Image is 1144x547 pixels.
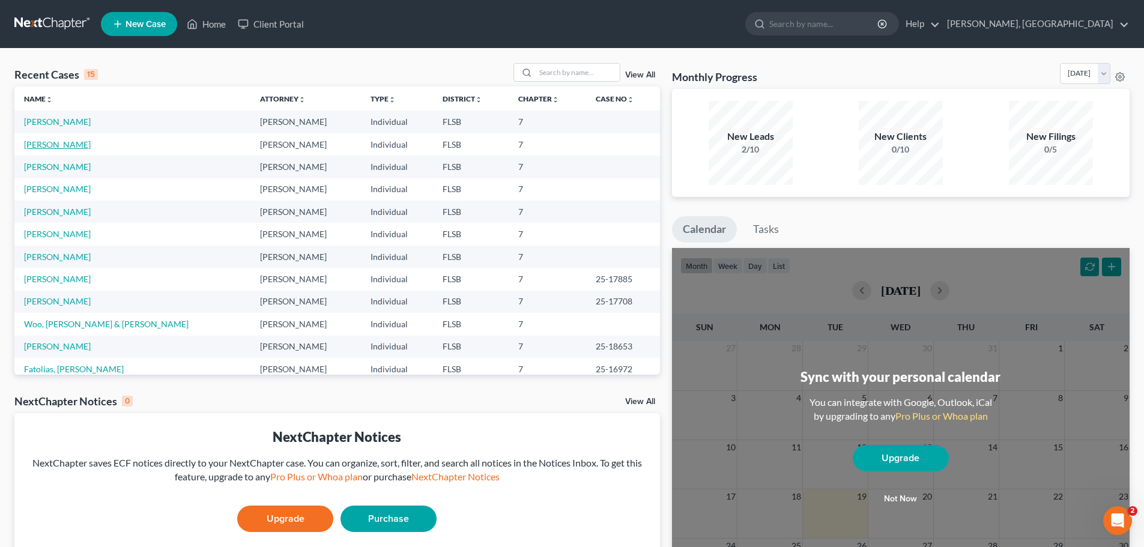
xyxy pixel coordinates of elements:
td: Individual [361,156,434,178]
td: 25-17885 [586,268,660,290]
span: New Case [126,20,166,29]
td: 25-17708 [586,291,660,313]
i: unfold_more [627,96,634,103]
td: 7 [509,313,586,335]
a: Fatolias, [PERSON_NAME] [24,364,124,374]
td: Individual [361,178,434,201]
td: FLSB [433,156,509,178]
i: unfold_more [46,96,53,103]
a: Help [900,13,940,35]
i: unfold_more [552,96,559,103]
td: [PERSON_NAME] [250,268,361,290]
a: Purchase [340,506,437,532]
a: Chapterunfold_more [518,94,559,103]
td: 7 [509,178,586,201]
td: Individual [361,336,434,358]
span: 2 [1128,506,1137,516]
div: NextChapter Notices [14,394,133,408]
div: 0/5 [1009,144,1093,156]
a: Calendar [672,216,737,243]
td: 25-18653 [586,336,660,358]
a: [PERSON_NAME] [24,296,91,306]
td: [PERSON_NAME] [250,156,361,178]
td: 7 [509,268,586,290]
a: Tasks [742,216,790,243]
td: Individual [361,201,434,223]
td: Individual [361,291,434,313]
a: [PERSON_NAME] [24,252,91,262]
td: [PERSON_NAME] [250,291,361,313]
a: Nameunfold_more [24,94,53,103]
iframe: Intercom live chat [1103,506,1132,535]
div: NextChapter saves ECF notices directly to your NextChapter case. You can organize, sort, filter, ... [24,456,650,484]
td: 7 [509,223,586,245]
td: [PERSON_NAME] [250,336,361,358]
a: [PERSON_NAME] [24,139,91,150]
div: 0/10 [859,144,943,156]
td: 7 [509,291,586,313]
i: unfold_more [389,96,396,103]
td: FLSB [433,110,509,133]
a: [PERSON_NAME] [24,207,91,217]
div: New Clients [859,130,943,144]
a: [PERSON_NAME] [24,116,91,127]
td: [PERSON_NAME] [250,246,361,268]
i: unfold_more [298,96,306,103]
a: [PERSON_NAME] [24,274,91,284]
td: Individual [361,246,434,268]
td: FLSB [433,223,509,245]
a: Woo, [PERSON_NAME] & [PERSON_NAME] [24,319,189,329]
h3: Monthly Progress [672,70,757,84]
td: FLSB [433,201,509,223]
td: Individual [361,133,434,156]
a: Upgrade [237,506,333,532]
td: 7 [509,133,586,156]
div: You can integrate with Google, Outlook, iCal by upgrading to any [805,396,997,423]
a: Upgrade [853,445,949,471]
a: Pro Plus or Whoa plan [270,471,363,482]
a: Client Portal [232,13,310,35]
input: Search by name... [769,13,879,35]
td: FLSB [433,133,509,156]
div: 15 [84,69,98,80]
a: Typeunfold_more [371,94,396,103]
a: Home [181,13,232,35]
td: FLSB [433,313,509,335]
a: Pro Plus or Whoa plan [895,410,988,422]
button: Not now [853,487,949,511]
td: 7 [509,246,586,268]
td: FLSB [433,246,509,268]
a: [PERSON_NAME] [24,341,91,351]
td: [PERSON_NAME] [250,223,361,245]
td: Individual [361,268,434,290]
input: Search by name... [536,64,620,81]
td: FLSB [433,336,509,358]
td: FLSB [433,178,509,201]
a: Case Nounfold_more [596,94,634,103]
div: New Leads [709,130,793,144]
td: [PERSON_NAME] [250,358,361,380]
td: Individual [361,358,434,380]
a: NextChapter Notices [411,471,500,482]
td: 25-16972 [586,358,660,380]
td: 7 [509,110,586,133]
a: Districtunfold_more [443,94,482,103]
div: New Filings [1009,130,1093,144]
td: FLSB [433,268,509,290]
td: 7 [509,358,586,380]
div: 0 [122,396,133,406]
div: Recent Cases [14,67,98,82]
td: 7 [509,156,586,178]
td: FLSB [433,358,509,380]
td: Individual [361,313,434,335]
td: [PERSON_NAME] [250,178,361,201]
td: [PERSON_NAME] [250,133,361,156]
td: FLSB [433,291,509,313]
td: [PERSON_NAME] [250,313,361,335]
i: unfold_more [475,96,482,103]
td: [PERSON_NAME] [250,110,361,133]
td: 7 [509,201,586,223]
div: Sync with your personal calendar [800,367,1000,386]
td: 7 [509,336,586,358]
td: Individual [361,110,434,133]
